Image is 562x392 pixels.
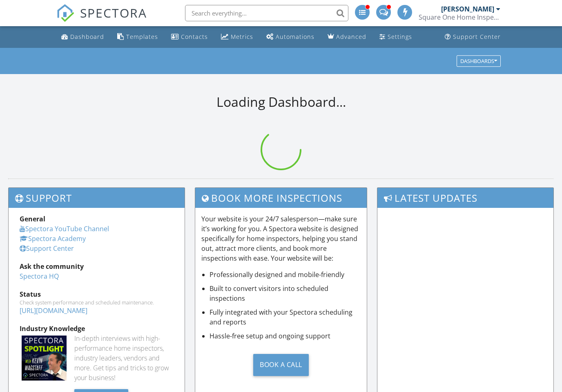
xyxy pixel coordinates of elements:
[457,55,501,67] button: Dashboards
[201,214,360,263] p: Your website is your 24/7 salesperson—make sure it’s working for you. A Spectora website is desig...
[376,29,415,45] a: Settings
[80,4,147,21] span: SPECTORA
[441,5,494,13] div: [PERSON_NAME]
[185,5,348,21] input: Search everything...
[56,4,74,22] img: The Best Home Inspection Software - Spectora
[210,270,360,279] li: Professionally designed and mobile-friendly
[218,29,256,45] a: Metrics
[210,284,360,303] li: Built to convert visitors into scheduled inspections
[263,29,318,45] a: Automations (Advanced)
[20,289,174,299] div: Status
[419,13,500,21] div: Square One Home Inspections, LLC
[20,224,109,233] a: Spectora YouTube Channel
[276,33,314,41] div: Automations
[210,307,360,327] li: Fully integrated with your Spectora scheduling and reports
[210,331,360,341] li: Hassle-free setup and ongoing support
[377,188,553,208] h3: Latest Updates
[201,347,360,382] a: Book a Call
[56,11,147,28] a: SPECTORA
[58,29,107,45] a: Dashboard
[195,188,366,208] h3: Book More Inspections
[20,324,174,333] div: Industry Knowledge
[20,214,45,223] strong: General
[324,29,370,45] a: Advanced
[336,33,366,41] div: Advanced
[460,58,497,64] div: Dashboards
[20,244,74,253] a: Support Center
[453,33,501,41] div: Support Center
[20,299,174,306] div: Check system performance and scheduled maintenance.
[22,336,67,381] img: Spectoraspolightmain
[442,29,504,45] a: Support Center
[74,333,174,383] div: In-depth interviews with high-performance home inspectors, industry leaders, vendors and more. Ge...
[231,33,253,41] div: Metrics
[114,29,161,45] a: Templates
[20,306,87,315] a: [URL][DOMAIN_NAME]
[20,261,174,271] div: Ask the community
[9,188,185,208] h3: Support
[20,272,59,281] a: Spectora HQ
[181,33,208,41] div: Contacts
[20,234,86,243] a: Spectora Academy
[126,33,158,41] div: Templates
[388,33,412,41] div: Settings
[70,33,104,41] div: Dashboard
[168,29,211,45] a: Contacts
[253,354,309,376] div: Book a Call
